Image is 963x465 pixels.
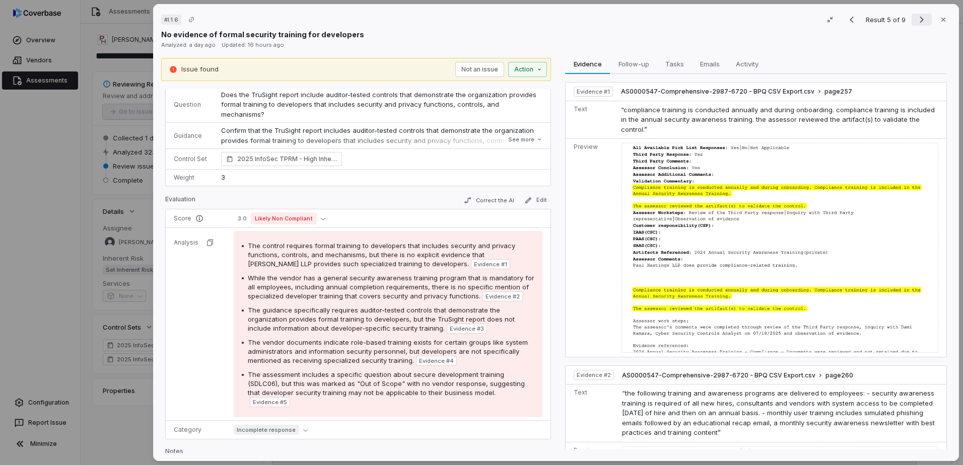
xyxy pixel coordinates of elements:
[181,64,219,74] p: Issue found
[221,126,542,175] p: Confirm that the TruSight report includes auditor-tested controls that demonstrate the organizati...
[174,155,209,163] p: Control Set
[222,41,284,48] span: Updated: 16 hours ago
[221,91,538,118] span: Does the TruSight report include auditor-tested controls that demonstrate the organization provid...
[566,139,617,357] td: Preview
[570,57,606,70] span: Evidence
[520,194,551,206] button: Edit
[614,57,653,70] span: Follow-up
[161,41,216,48] span: Analyzed: a day ago
[419,357,454,365] span: Evidence # 4
[174,239,198,247] p: Analysis
[174,214,222,222] p: Score
[253,398,287,406] span: Evidence # 5
[237,154,337,164] span: 2025 InfoSec TPRM - High Inherent Risk (TruSight Supported) Application Management
[732,57,763,70] span: Activity
[826,371,853,379] span: page 260
[621,106,935,133] span: “compliance training is conducted annually and during onboarding. compliance training is included...
[566,384,618,442] td: Text
[455,62,504,77] button: Not an issue
[577,88,610,96] span: Evidence # 1
[566,101,617,139] td: Text
[505,130,545,148] button: See more
[221,173,225,181] span: 3
[248,242,515,268] span: The control requires formal training to developers that includes security and privacy functions, ...
[621,88,852,96] button: AS0000547-Comprehensive-2987-6720 - BPQ CSV Export.csvpage257
[661,57,688,70] span: Tasks
[248,338,528,364] span: The vendor documents indicate role-based training exists for certain groups like system administr...
[866,14,908,25] p: Result 5 of 9
[577,371,611,379] span: Evidence # 2
[474,260,507,268] span: Evidence # 1
[621,88,814,96] span: AS0000547-Comprehensive-2987-6720 - BPQ CSV Export.csv
[234,212,329,224] button: 3.0Likely Non Compliant
[174,426,222,434] p: Category
[912,14,932,26] button: Next result
[164,16,178,24] span: # I.1.6
[622,371,853,380] button: AS0000547-Comprehensive-2987-6720 - BPQ CSV Export.csvpage260
[486,292,520,300] span: Evidence # 2
[174,174,209,182] p: Weight
[165,195,195,207] p: Evaluation
[622,389,935,436] span: “the following training and awareness programs are delivered to employees: - security awareness t...
[234,425,299,435] span: Incomplete response
[842,14,862,26] button: Previous result
[248,274,534,300] span: While the vendor has a general security awareness training program that is mandatory for all empl...
[174,132,209,140] p: Guidance
[248,370,525,397] span: The assessment includes a specific question about secure development training (SDLC06), but this ...
[460,194,518,206] button: Correct the AI
[248,306,515,332] span: The guidance specifically requires auditor-tested controls that demonstrate the organization prov...
[508,62,547,77] button: Action
[622,371,815,379] span: AS0000547-Comprehensive-2987-6720 - BPQ CSV Export.csv
[182,11,200,29] button: Copy link
[824,88,852,96] span: page 257
[696,57,724,70] span: Emails
[165,447,551,459] p: Notes
[174,101,209,109] p: Question
[251,212,317,224] span: Likely Non Compliant
[161,29,364,40] p: No evidence of formal security training for developers
[450,325,484,333] span: Evidence # 3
